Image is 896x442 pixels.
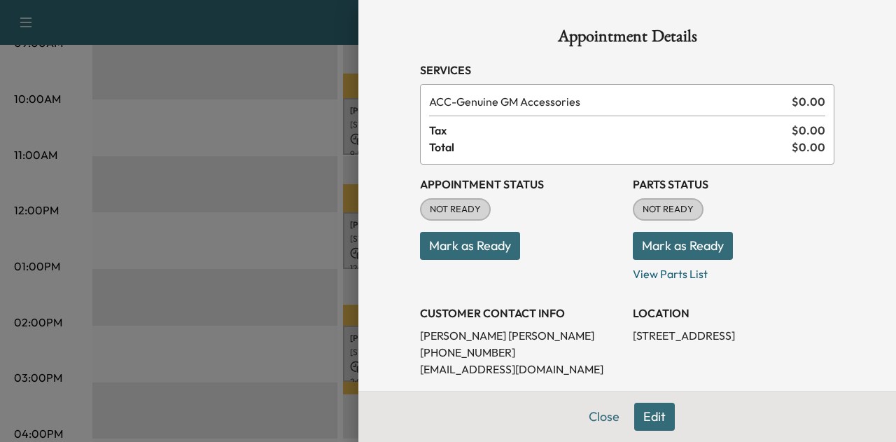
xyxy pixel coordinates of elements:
[633,176,834,193] h3: Parts Status
[420,305,622,322] h3: CUSTOMER CONTACT INFO
[420,327,622,344] p: [PERSON_NAME] [PERSON_NAME]
[633,305,834,322] h3: LOCATION
[420,344,622,361] p: [PHONE_NUMBER]
[634,202,702,216] span: NOT READY
[420,28,834,50] h1: Appointment Details
[792,93,825,110] span: $ 0.00
[634,403,675,431] button: Edit
[792,139,825,156] span: $ 0.00
[420,361,622,378] p: [EMAIL_ADDRESS][DOMAIN_NAME]
[580,403,629,431] button: Close
[421,202,489,216] span: NOT READY
[792,122,825,139] span: $ 0.00
[420,232,520,260] button: Mark as Ready
[429,93,786,110] span: Genuine GM Accessories
[420,62,834,78] h3: Services
[420,176,622,193] h3: Appointment Status
[633,327,834,344] p: [STREET_ADDRESS]
[429,139,792,156] span: Total
[429,122,792,139] span: Tax
[633,260,834,282] p: View Parts List
[633,232,733,260] button: Mark as Ready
